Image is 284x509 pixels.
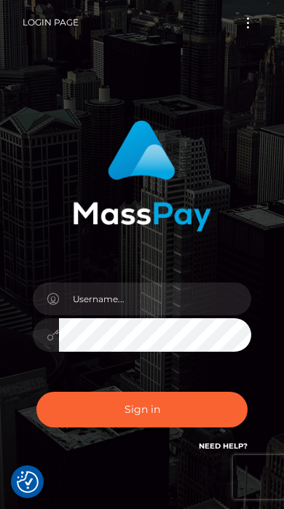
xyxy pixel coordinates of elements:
[17,471,39,493] button: Consent Preferences
[59,283,251,315] input: Username...
[36,392,248,427] button: Sign in
[73,120,211,232] img: MassPay Login
[234,13,261,33] button: Toggle navigation
[199,441,248,451] a: Need Help?
[17,471,39,493] img: Revisit consent button
[23,7,79,38] a: Login Page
